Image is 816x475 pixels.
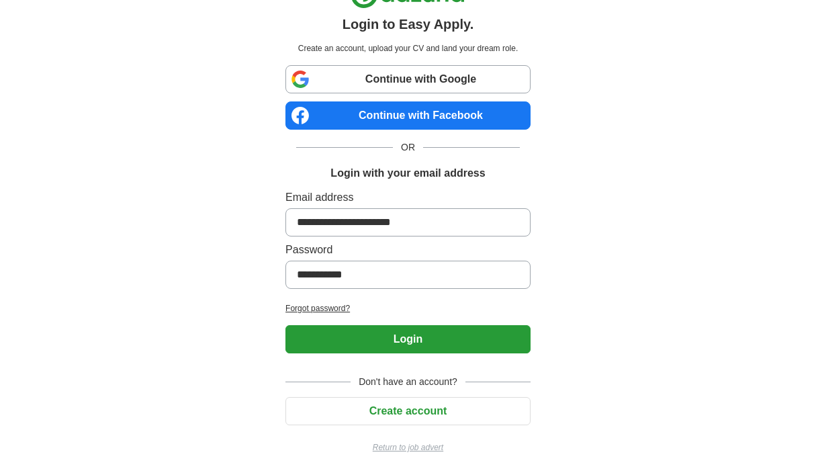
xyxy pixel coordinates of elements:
span: OR [393,140,423,155]
a: Return to job advert [285,441,531,454]
button: Login [285,325,531,353]
span: Don't have an account? [351,375,465,389]
label: Email address [285,189,531,206]
p: Create an account, upload your CV and land your dream role. [288,42,528,54]
a: Continue with Facebook [285,101,531,130]
h1: Login to Easy Apply. [343,14,474,34]
h1: Login with your email address [330,165,485,181]
label: Password [285,242,531,258]
button: Create account [285,397,531,425]
a: Forgot password? [285,302,531,314]
a: Continue with Google [285,65,531,93]
a: Create account [285,405,531,417]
